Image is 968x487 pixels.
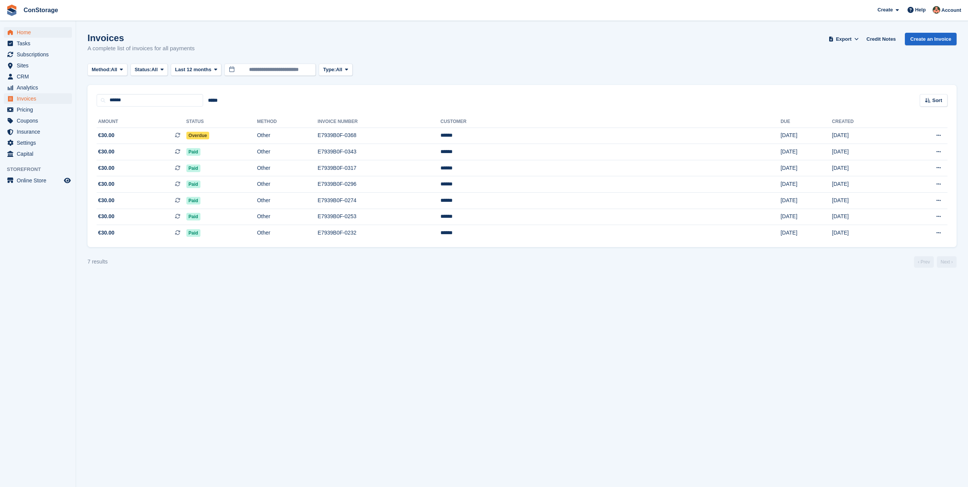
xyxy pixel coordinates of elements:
th: Status [186,116,257,128]
img: Rena Aslanova [933,6,940,14]
td: [DATE] [780,176,832,193]
span: €30.00 [98,212,114,220]
td: [DATE] [832,209,898,225]
td: [DATE] [780,144,832,160]
a: menu [4,38,72,49]
span: Pricing [17,104,62,115]
span: €30.00 [98,229,114,237]
span: Sites [17,60,62,71]
td: Other [257,193,318,209]
th: Method [257,116,318,128]
span: Storefront [7,166,76,173]
td: [DATE] [832,225,898,241]
a: Next [937,256,957,268]
td: [DATE] [832,193,898,209]
a: Credit Notes [863,33,899,45]
th: Invoice Number [318,116,440,128]
td: E7939B0F-0368 [318,128,440,144]
td: Other [257,128,318,144]
span: Capital [17,148,62,159]
a: menu [4,27,72,38]
span: All [111,66,118,73]
th: Amount [97,116,186,128]
td: E7939B0F-0296 [318,176,440,193]
span: Help [915,6,926,14]
td: Other [257,209,318,225]
p: A complete list of invoices for all payments [87,44,195,53]
nav: Page [912,256,958,268]
td: [DATE] [832,160,898,176]
button: Export [827,33,860,45]
a: menu [4,49,72,60]
span: Method: [92,66,111,73]
span: All [151,66,158,73]
span: Home [17,27,62,38]
span: €30.00 [98,131,114,139]
span: Type: [323,66,336,73]
td: [DATE] [832,144,898,160]
span: Paid [186,229,200,237]
span: Paid [186,213,200,220]
span: Settings [17,137,62,148]
a: Preview store [63,176,72,185]
span: Insurance [17,126,62,137]
td: E7939B0F-0274 [318,193,440,209]
span: Paid [186,164,200,172]
a: menu [4,93,72,104]
span: Status: [135,66,151,73]
td: Other [257,225,318,241]
span: €30.00 [98,164,114,172]
span: Account [941,6,961,14]
a: menu [4,115,72,126]
span: Paid [186,197,200,204]
span: €30.00 [98,196,114,204]
a: menu [4,60,72,71]
td: Other [257,176,318,193]
span: Analytics [17,82,62,93]
span: Tasks [17,38,62,49]
td: [DATE] [832,176,898,193]
td: [DATE] [832,128,898,144]
a: menu [4,71,72,82]
span: Paid [186,180,200,188]
span: Invoices [17,93,62,104]
th: Customer [440,116,780,128]
td: Other [257,160,318,176]
td: [DATE] [780,128,832,144]
td: [DATE] [780,160,832,176]
a: menu [4,126,72,137]
span: CRM [17,71,62,82]
td: E7939B0F-0343 [318,144,440,160]
span: Online Store [17,175,62,186]
td: [DATE] [780,193,832,209]
a: menu [4,148,72,159]
th: Due [780,116,832,128]
span: €30.00 [98,148,114,156]
button: Status: All [130,64,168,76]
a: ConStorage [21,4,61,16]
th: Created [832,116,898,128]
span: Export [836,35,852,43]
span: Create [877,6,893,14]
button: Method: All [87,64,127,76]
a: menu [4,82,72,93]
td: [DATE] [780,209,832,225]
a: menu [4,104,72,115]
button: Type: All [319,64,352,76]
td: E7939B0F-0317 [318,160,440,176]
span: Coupons [17,115,62,126]
h1: Invoices [87,33,195,43]
span: All [336,66,342,73]
span: €30.00 [98,180,114,188]
span: Subscriptions [17,49,62,60]
div: 7 results [87,258,108,266]
a: menu [4,175,72,186]
td: E7939B0F-0253 [318,209,440,225]
a: Create an Invoice [905,33,957,45]
a: Previous [914,256,934,268]
a: menu [4,137,72,148]
span: Sort [932,97,942,104]
span: Paid [186,148,200,156]
td: Other [257,144,318,160]
img: stora-icon-8386f47178a22dfd0bd8f6a31ec36ba5ce8667c1dd55bd0f319d3a0aa187defe.svg [6,5,17,16]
